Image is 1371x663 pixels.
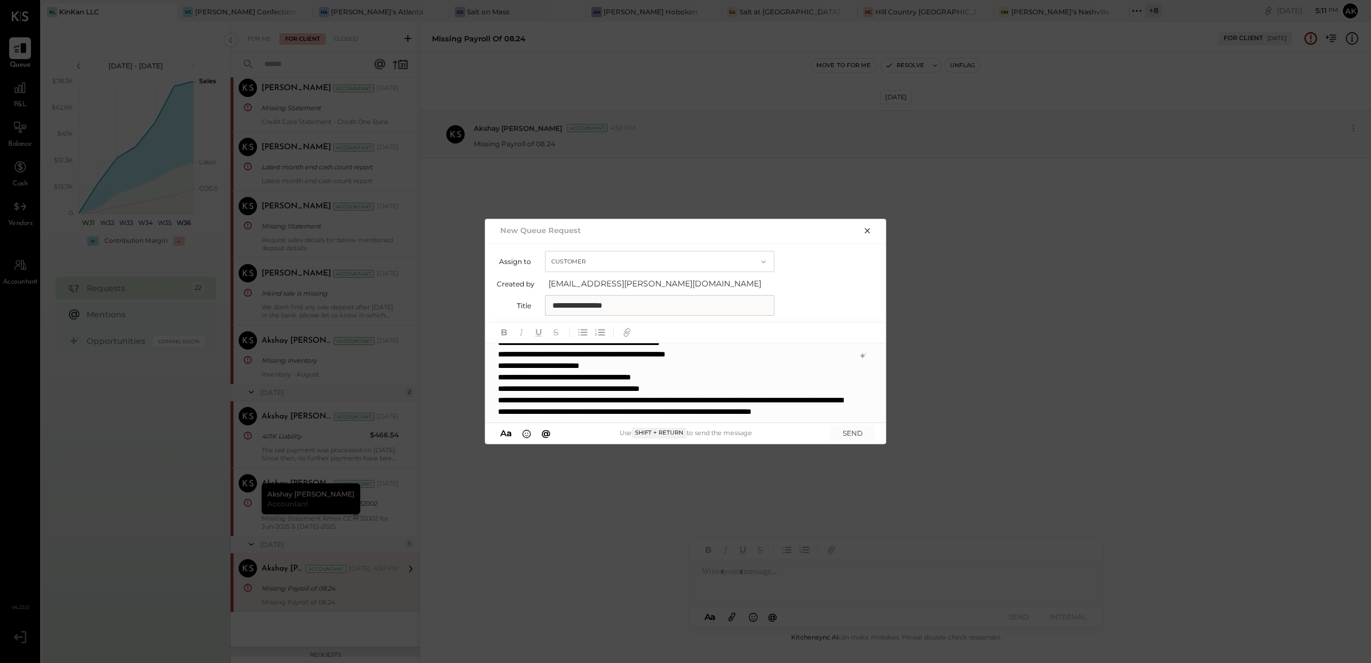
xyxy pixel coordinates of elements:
[545,251,774,272] button: Customer
[500,226,581,235] h2: New Queue Request
[593,325,607,340] button: Ordered List
[620,325,634,340] button: Add URL
[548,325,563,340] button: Strikethrough
[497,325,512,340] button: Bold
[554,428,818,438] div: Use to send the message
[531,325,546,340] button: Underline
[497,301,531,310] label: Title
[575,325,590,340] button: Unordered List
[507,428,512,439] span: a
[514,325,529,340] button: Italic
[497,427,515,440] button: Aa
[548,278,778,289] span: [EMAIL_ADDRESS][PERSON_NAME][DOMAIN_NAME]
[497,280,535,288] label: Created by
[632,428,687,438] span: Shift + Return
[542,428,551,439] span: @
[497,257,531,266] label: Assign to
[829,425,875,441] button: SEND
[538,427,554,440] button: @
